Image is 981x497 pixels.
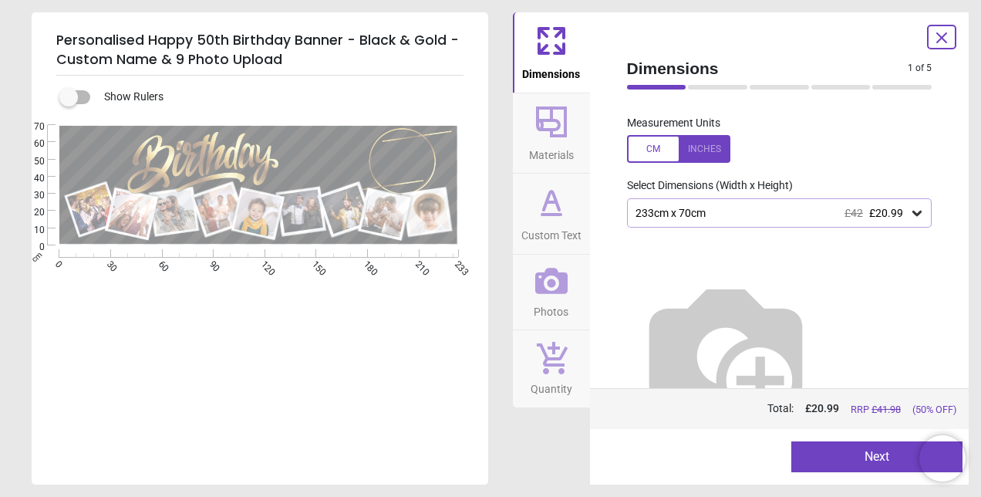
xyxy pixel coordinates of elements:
[15,189,45,202] span: 30
[627,57,909,79] span: Dimensions
[513,174,590,254] button: Custom Text
[908,62,932,75] span: 1 of 5
[811,402,839,414] span: 20.99
[513,93,590,174] button: Materials
[15,224,45,237] span: 10
[634,207,910,220] div: 233cm x 70cm
[513,12,590,93] button: Dimensions
[844,207,863,219] span: £42
[529,140,574,164] span: Materials
[69,88,488,106] div: Show Rulers
[513,255,590,330] button: Photos
[522,59,580,83] span: Dimensions
[791,441,962,472] button: Next
[15,137,45,150] span: 60
[531,374,572,397] span: Quantity
[615,178,793,194] label: Select Dimensions (Width x Height)
[805,401,839,417] span: £
[15,241,45,254] span: 0
[521,221,582,244] span: Custom Text
[15,155,45,168] span: 50
[871,404,901,415] span: £ 41.98
[919,435,966,482] iframe: Brevo live chat
[15,120,45,134] span: 70
[627,252,824,450] img: Helper for size comparison
[15,206,45,219] span: 20
[912,403,956,417] span: (50% OFF)
[513,330,590,407] button: Quantity
[30,250,44,264] span: cm
[869,207,903,219] span: £20.99
[56,25,464,76] h5: Personalised Happy 50th Birthday Banner - Black & Gold - Custom Name & 9 Photo Upload
[627,116,720,131] label: Measurement Units
[534,297,568,320] span: Photos
[15,172,45,185] span: 40
[851,403,901,417] span: RRP
[625,401,957,417] div: Total:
